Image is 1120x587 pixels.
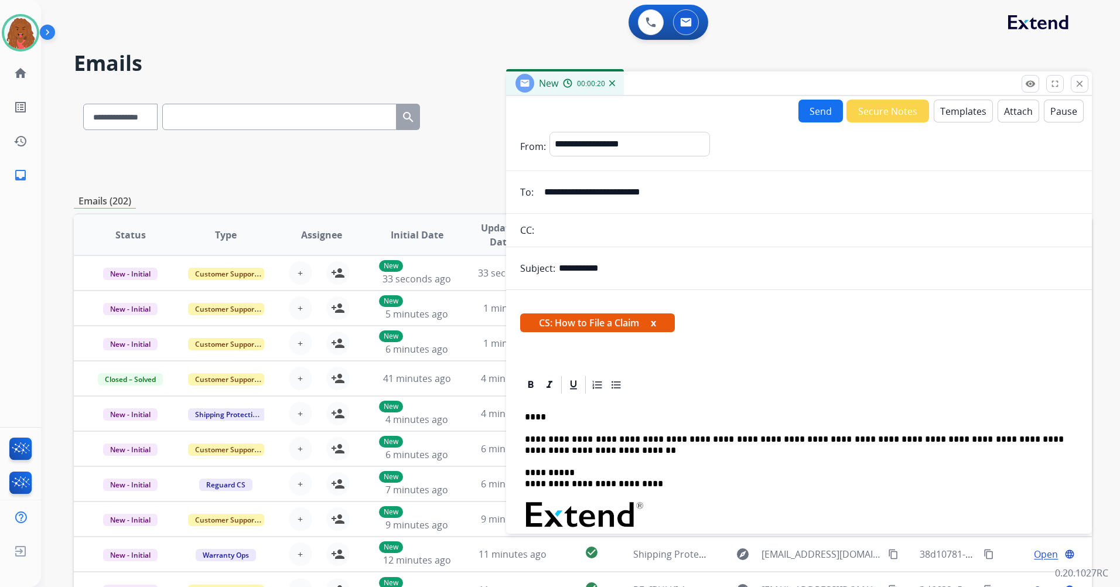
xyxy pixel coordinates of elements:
button: Templates [934,100,993,122]
span: + [298,477,303,491]
span: 33 seconds ago [478,267,547,279]
p: Emails (202) [74,194,136,209]
span: Status [115,228,146,242]
button: + [289,332,312,355]
span: Initial Date [391,228,443,242]
span: New - Initial [103,443,158,456]
span: 33 seconds ago [383,272,451,285]
mat-icon: person_add [331,442,345,456]
span: 00:00:20 [577,79,605,88]
button: Pause [1044,100,1084,122]
span: 6 minutes ago [481,477,544,490]
mat-icon: fullscreen [1050,79,1060,89]
mat-icon: person_add [331,407,345,421]
span: 7 minutes ago [385,483,448,496]
button: + [289,296,312,320]
mat-icon: person_add [331,266,345,280]
span: Shipping Protection [188,408,268,421]
span: 41 minutes ago [383,372,451,385]
mat-icon: list_alt [13,100,28,114]
span: + [298,442,303,456]
p: New [379,330,403,342]
div: Italic [541,376,558,394]
div: Bullet List [607,376,625,394]
span: 6 minutes ago [481,442,544,455]
span: CS: How to File a Claim [520,313,675,332]
p: New [379,541,403,553]
mat-icon: person_add [331,301,345,315]
mat-icon: person_add [331,336,345,350]
p: 0.20.1027RC [1055,566,1108,580]
p: New [379,436,403,448]
mat-icon: person_add [331,512,345,526]
span: Customer Support [188,303,264,315]
span: New - Initial [103,549,158,561]
p: New [379,295,403,307]
span: + [298,266,303,280]
button: + [289,507,312,531]
mat-icon: search [401,110,415,124]
span: Reguard CS [199,479,252,491]
div: Underline [565,376,582,394]
button: + [289,542,312,566]
mat-icon: person_add [331,547,345,561]
p: New [379,506,403,518]
span: 4 minutes ago [481,372,544,385]
button: + [289,437,312,460]
button: + [289,402,312,425]
button: Secure Notes [846,100,929,122]
mat-icon: person_add [331,477,345,491]
span: 11 minutes ago [479,548,547,561]
span: New - Initial [103,479,158,491]
h2: Emails [74,52,1092,75]
div: Ordered List [589,376,606,394]
span: + [298,371,303,385]
mat-icon: inbox [13,168,28,182]
span: Customer Support [188,373,264,385]
p: New [379,471,403,483]
button: + [289,472,312,496]
button: x [651,316,656,330]
button: + [289,261,312,285]
span: New - Initial [103,338,158,350]
span: 5 minutes ago [385,308,448,320]
span: Customer Support [188,443,264,456]
span: 9 minutes ago [385,518,448,531]
span: + [298,547,303,561]
span: Open [1034,547,1058,561]
p: New [379,401,403,412]
button: Attach [998,100,1039,122]
p: CC: [520,223,534,237]
button: Send [798,100,843,122]
span: Customer Support [188,514,264,526]
p: Subject: [520,261,555,275]
span: + [298,407,303,421]
mat-icon: person_add [331,371,345,385]
span: 4 minutes ago [481,407,544,420]
mat-icon: remove_red_eye [1025,79,1036,89]
span: 1 minute ago [483,302,541,315]
span: Shipping Protection Claim - [PERSON_NAME] [633,548,828,561]
mat-icon: history [13,134,28,148]
mat-icon: explore [736,547,750,561]
span: New [539,77,558,90]
span: New - Initial [103,303,158,315]
span: + [298,301,303,315]
span: 6 minutes ago [385,343,448,356]
span: Updated Date [474,221,527,249]
div: Bold [522,376,539,394]
span: 4 minutes ago [385,413,448,426]
p: From: [520,139,546,153]
span: + [298,336,303,350]
mat-icon: content_copy [888,549,899,559]
span: Customer Support [188,338,264,350]
span: 12 minutes ago [383,554,451,566]
mat-icon: home [13,66,28,80]
button: + [289,367,312,390]
span: Warranty Ops [196,549,256,561]
span: New - Initial [103,514,158,526]
p: To: [520,185,534,199]
mat-icon: check_circle [585,545,599,559]
span: 1 minute ago [483,337,541,350]
img: avatar [4,16,37,49]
